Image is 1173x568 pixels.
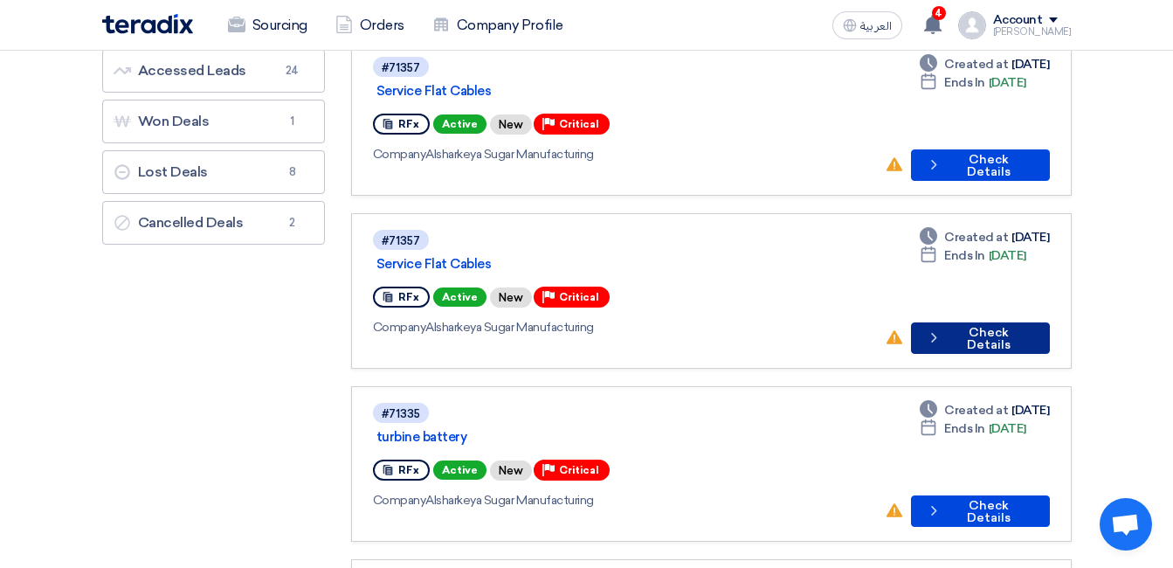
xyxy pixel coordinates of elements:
[376,256,813,272] a: Service Flat Cables
[920,73,1026,92] div: [DATE]
[398,118,419,130] span: RFx
[944,228,1008,246] span: Created at
[559,464,599,476] span: Critical
[102,201,325,245] a: Cancelled Deals2
[920,55,1049,73] div: [DATE]
[920,228,1049,246] div: [DATE]
[418,6,577,45] a: Company Profile
[1100,498,1152,551] div: Open chat
[993,27,1072,37] div: [PERSON_NAME]
[373,318,872,336] div: Alsharkeya Sugar Manufacturing
[944,419,985,438] span: Ends In
[433,287,486,307] span: Active
[490,114,532,135] div: New
[382,235,420,246] div: #71357
[860,20,892,32] span: العربية
[559,291,599,303] span: Critical
[433,461,486,480] span: Active
[490,461,532,481] div: New
[282,113,303,130] span: 1
[944,401,1008,419] span: Created at
[911,149,1049,181] button: Check Details
[373,145,872,163] div: Alsharkeya Sugar Manufacturing
[398,291,419,303] span: RFx
[321,6,418,45] a: Orders
[282,163,303,181] span: 8
[282,62,303,80] span: 24
[932,6,946,20] span: 4
[944,55,1008,73] span: Created at
[373,147,426,162] span: Company
[282,214,303,232] span: 2
[102,49,325,93] a: Accessed Leads24
[832,11,902,39] button: العربية
[382,62,420,73] div: #71357
[102,14,193,34] img: Teradix logo
[958,11,986,39] img: profile_test.png
[920,246,1026,265] div: [DATE]
[214,6,321,45] a: Sourcing
[373,493,426,508] span: Company
[920,401,1049,419] div: [DATE]
[433,114,486,134] span: Active
[490,287,532,308] div: New
[382,408,420,419] div: #71335
[373,491,872,509] div: Alsharkeya Sugar Manufacturing
[376,83,813,99] a: Service Flat Cables
[373,320,426,335] span: Company
[944,246,985,265] span: Ends In
[911,495,1049,527] button: Check Details
[559,118,599,130] span: Critical
[944,73,985,92] span: Ends In
[102,150,325,194] a: Lost Deals8
[911,322,1049,354] button: Check Details
[376,429,813,445] a: turbine battery
[102,100,325,143] a: Won Deals1
[398,464,419,476] span: RFx
[920,419,1026,438] div: [DATE]
[993,13,1043,28] div: Account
